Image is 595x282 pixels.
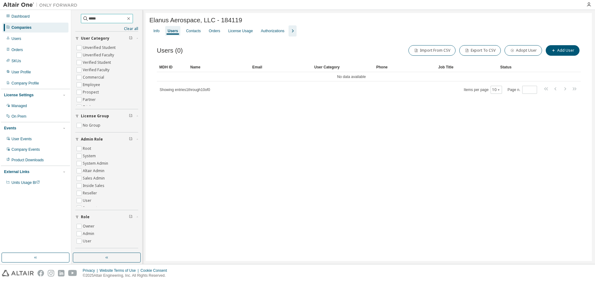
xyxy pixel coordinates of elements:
[314,62,371,72] div: User Category
[75,132,138,146] button: Admin Role
[11,103,27,108] div: Managed
[83,81,101,89] label: Employee
[11,14,30,19] div: Dashboard
[83,189,98,197] label: Reseller
[492,87,500,92] button: 10
[83,103,92,111] label: Trial
[81,114,109,119] span: License Group
[129,137,133,142] span: Clear filter
[464,86,502,94] span: Items per page
[11,81,39,86] div: Company Profile
[129,215,133,219] span: Clear filter
[157,47,183,54] span: Users (0)
[546,45,580,56] button: Add User
[83,268,99,273] div: Privacy
[75,248,138,262] button: Status
[438,62,495,72] div: Job Title
[83,152,97,160] label: System
[153,28,160,33] div: Info
[83,167,106,175] label: Altair Admin
[186,28,201,33] div: Contacts
[190,62,247,72] div: Name
[58,270,64,276] img: linkedin.svg
[83,96,97,103] label: Partner
[209,28,220,33] div: Orders
[4,169,29,174] div: External Links
[252,62,309,72] div: Email
[3,2,81,8] img: Altair One
[81,36,109,41] span: User Category
[83,237,93,245] label: User
[2,270,34,276] img: altair_logo.svg
[83,74,105,81] label: Commercial
[83,66,111,74] label: Verified Faculty
[4,93,33,98] div: License Settings
[157,72,546,81] td: No data available
[505,45,542,56] button: Adopt User
[11,59,21,63] div: SKUs
[48,270,54,276] img: instagram.svg
[4,126,16,131] div: Events
[83,122,102,129] label: No Group
[75,109,138,123] button: License Group
[99,268,140,273] div: Website Terms of Use
[83,51,115,59] label: Unverified Faculty
[83,204,99,212] label: Support
[37,270,44,276] img: facebook.svg
[159,62,185,72] div: MDH ID
[75,26,138,31] a: Clear all
[11,36,21,41] div: Users
[160,88,210,92] span: Showing entries 1 through 10 of 0
[149,17,242,24] span: Elanus Aerospace, LLC - 184119
[508,86,537,94] span: Page n.
[129,114,133,119] span: Clear filter
[408,45,456,56] button: Import From CSV
[11,158,44,163] div: Product Downloads
[11,70,31,75] div: User Profile
[129,36,133,41] span: Clear filter
[83,59,112,66] label: Verified Student
[83,273,171,278] p: © 2025 Altair Engineering, Inc. All Rights Reserved.
[83,182,106,189] label: Inside Sales
[11,114,26,119] div: On Prem
[11,47,23,52] div: Orders
[83,175,106,182] label: Sales Admin
[81,215,90,219] span: Role
[261,28,284,33] div: Authorizations
[83,223,96,230] label: Owner
[11,25,32,30] div: Companies
[11,180,40,185] span: Units Usage BI
[11,137,32,141] div: User Events
[228,28,253,33] div: License Usage
[81,137,103,142] span: Admin Role
[68,270,77,276] img: youtube.svg
[83,197,93,204] label: User
[83,145,92,152] label: Root
[376,62,433,72] div: Phone
[500,62,544,72] div: Status
[83,44,117,51] label: Unverified Student
[83,89,100,96] label: Prospect
[83,230,95,237] label: Admin
[83,160,109,167] label: System Admin
[75,32,138,45] button: User Category
[168,28,178,33] div: Users
[11,147,40,152] div: Company Events
[459,45,501,56] button: Export To CSV
[75,210,138,224] button: Role
[140,268,170,273] div: Cookie Consent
